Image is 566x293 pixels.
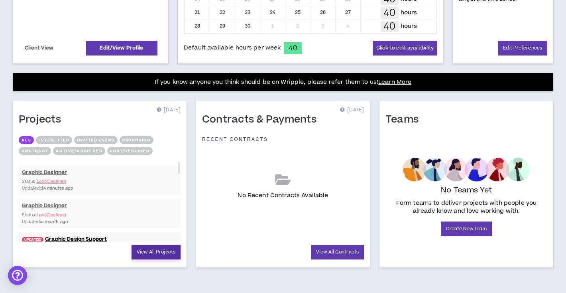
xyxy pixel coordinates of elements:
button: Interested [36,136,72,144]
img: empty [403,158,530,182]
h1: Projects [19,113,67,126]
button: Active/Archived [53,147,105,155]
button: Invited (new) [74,136,117,144]
a: Client View [24,41,55,55]
p: Form teams to deliver projects with people you already know and love working with. [389,199,544,215]
p: No Recent Contracts Available [238,191,328,200]
p: Recent Contracts [202,136,268,143]
span: UPDATED! [22,237,43,242]
p: If you know anyone you think should be on Wripple, please refer them to us! [155,77,412,87]
button: Proposing [120,136,153,144]
div: Open Intercom Messenger [8,266,27,285]
a: Learn More [378,78,411,86]
p: No Teams Yet [441,185,492,196]
button: Click to edit availability [373,41,437,55]
a: View All Contracts [311,245,364,259]
p: [DATE] [157,106,181,114]
button: Lost/Declined [107,147,152,155]
span: Default available hours per week [184,44,281,52]
p: hours [401,22,417,31]
button: Contract [19,147,51,155]
h1: Teams [385,113,424,126]
h1: Contracts & Payments [202,113,322,126]
a: View All Projects [132,245,181,259]
a: Edit Preferences [498,41,547,55]
a: Create New Team [441,222,492,236]
a: Edit/View Profile [86,41,157,55]
p: [DATE] [340,106,364,114]
a: UPDATED!Graphic Design Support [19,236,181,243]
p: hours [401,8,417,17]
button: All [19,136,34,144]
